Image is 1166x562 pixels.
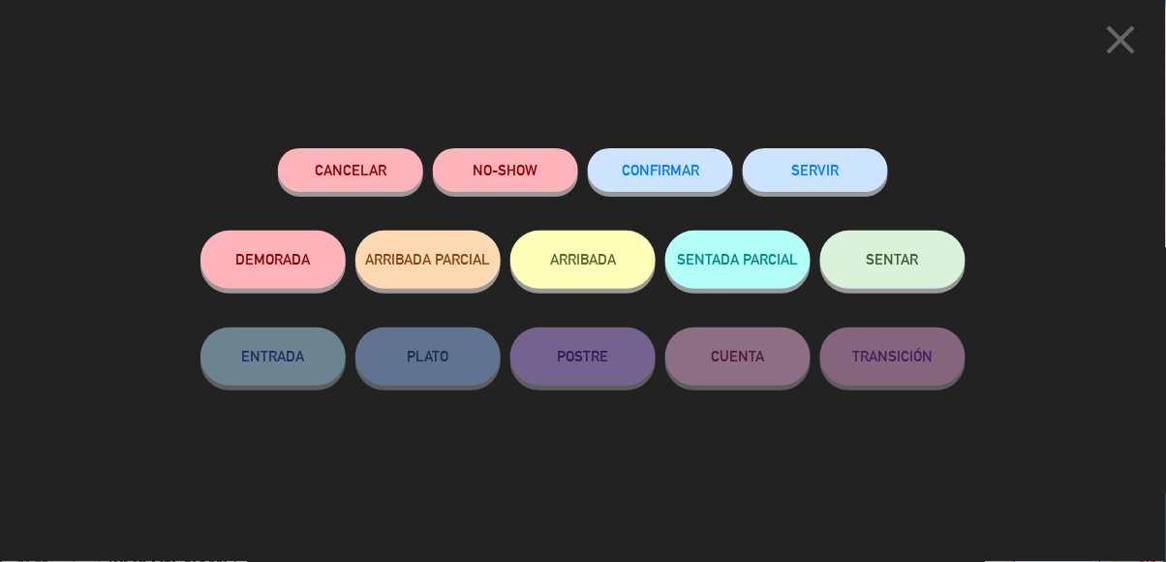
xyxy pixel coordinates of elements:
button: POSTRE [510,328,656,386]
button: close [1091,15,1151,72]
button: NO-SHOW [433,148,578,192]
span: ARRIBADA PARCIAL [366,251,491,267]
button: SENTADA PARCIAL [665,231,811,289]
button: CONFIRMAR [588,148,733,192]
button: DEMORADA [200,231,346,289]
button: TRANSICIÓN [820,328,966,386]
button: ENTRADA [200,328,346,386]
span: SENTAR [867,251,919,267]
button: Cancelar [278,148,423,192]
button: CUENTA [665,328,811,386]
span: CONFIRMAR [622,162,699,178]
i: close [1097,16,1146,64]
button: SENTAR [820,231,966,289]
button: ARRIBADA [510,231,656,289]
button: PLATO [355,328,501,386]
button: SERVIR [743,148,888,192]
button: ARRIBADA PARCIAL [355,231,501,289]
